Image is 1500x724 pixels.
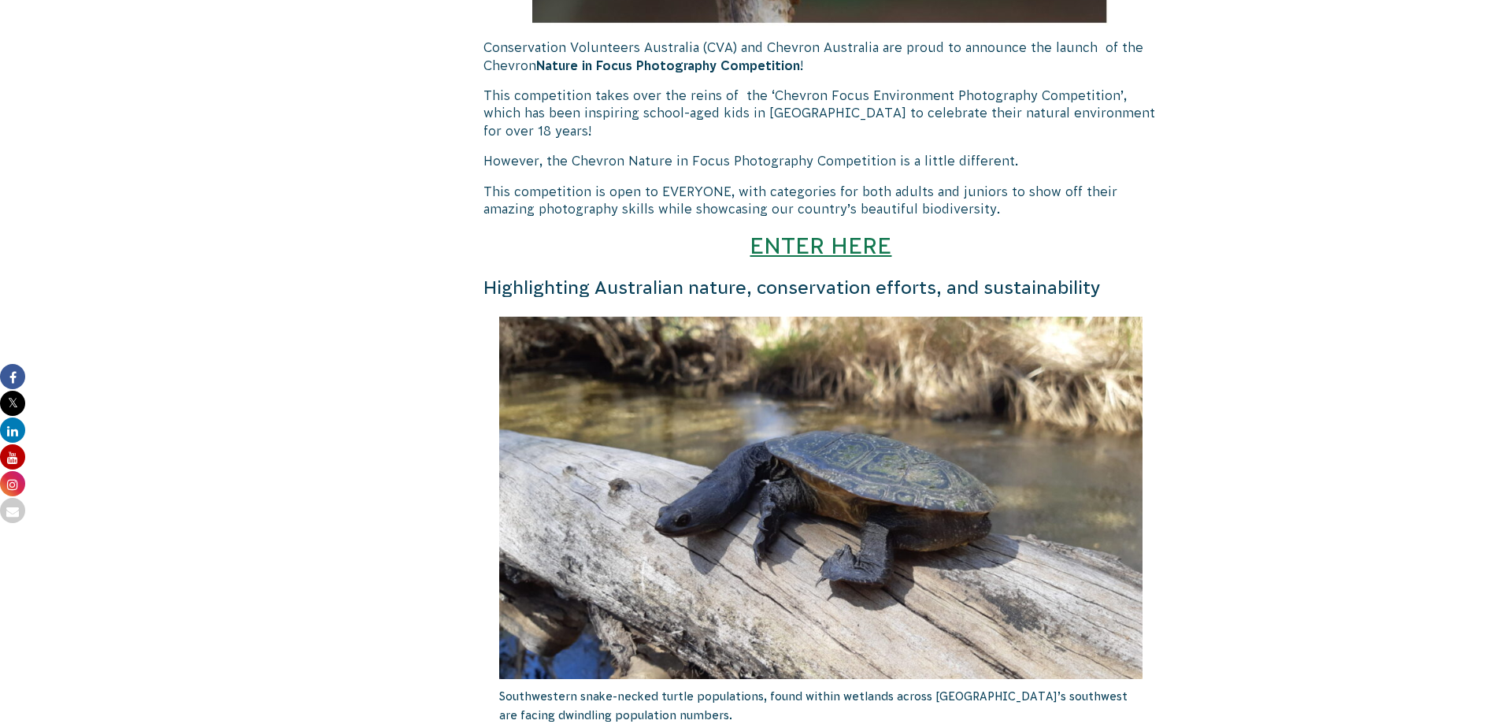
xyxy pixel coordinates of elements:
[483,277,1101,298] span: Highlighting Australian nature, conservation efforts, and sustainability
[483,152,1159,169] p: However, the Chevron Nature in Focus Photography Competition is a little different.
[483,183,1159,218] p: This competition is open to EVERYONE, with categories for both adults and juniors to show off the...
[750,232,891,258] a: ENTER HERE
[536,58,800,72] strong: Nature in Focus Photography Competition
[483,39,1159,74] p: Conservation Volunteers Australia (CVA) and Chevron Australia are proud to announce the launch of...
[483,87,1159,139] p: This competition takes over the reins of the ‘Chevron Focus Environment Photography Competition’,...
